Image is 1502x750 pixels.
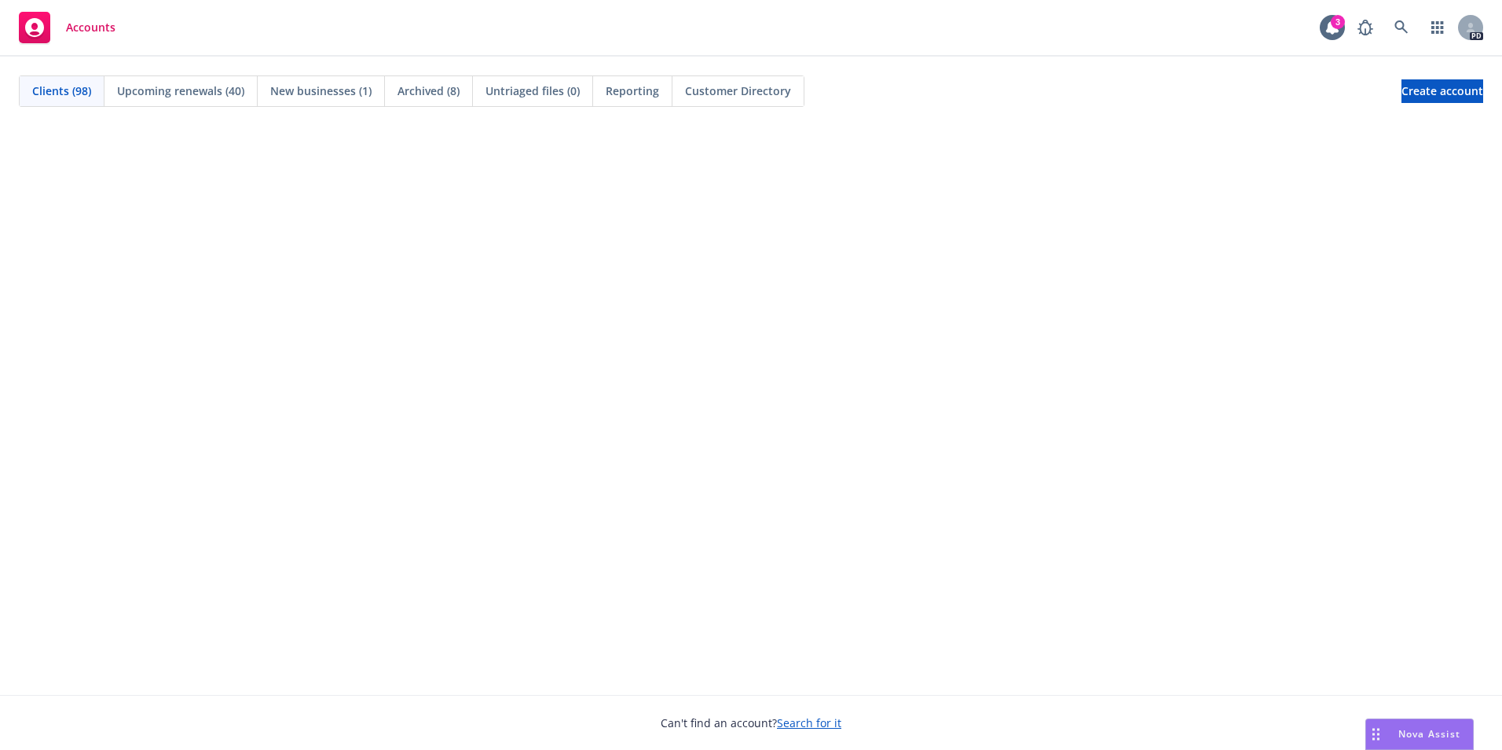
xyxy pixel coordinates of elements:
[1398,727,1460,741] span: Nova Assist
[1401,76,1483,106] span: Create account
[685,83,791,99] span: Customer Directory
[32,83,91,99] span: Clients (98)
[270,83,372,99] span: New businesses (1)
[13,6,122,50] a: Accounts
[1366,719,1386,749] div: Drag to move
[66,21,115,34] span: Accounts
[777,715,841,730] a: Search for it
[1350,12,1381,43] a: Report a Bug
[606,83,659,99] span: Reporting
[397,83,460,99] span: Archived (8)
[1386,12,1417,43] a: Search
[1422,12,1453,43] a: Switch app
[1365,719,1474,750] button: Nova Assist
[1331,15,1345,29] div: 3
[1401,79,1483,103] a: Create account
[117,83,244,99] span: Upcoming renewals (40)
[661,715,841,731] span: Can't find an account?
[485,83,580,99] span: Untriaged files (0)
